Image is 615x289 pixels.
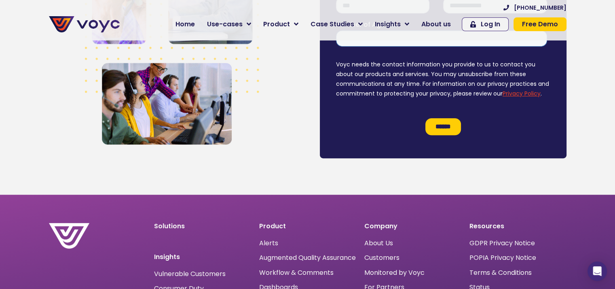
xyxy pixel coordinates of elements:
[154,221,185,231] a: Solutions
[167,168,205,176] a: Privacy Policy
[259,254,356,261] a: Augmented Quality Assurance
[503,5,566,11] a: [PHONE_NUMBER]
[259,223,356,229] p: Product
[175,19,195,29] span: Home
[469,223,566,229] p: Resources
[481,21,500,28] span: Log In
[421,19,451,29] span: About us
[369,16,415,32] a: Insights
[154,271,226,277] a: Vulnerable Customers
[514,17,566,31] a: Free Demo
[522,21,558,28] span: Free Demo
[364,223,461,229] p: Company
[462,17,509,31] a: Log In
[201,16,257,32] a: Use-cases
[304,16,369,32] a: Case Studies
[514,5,566,11] span: [PHONE_NUMBER]
[588,261,607,281] div: Open Intercom Messenger
[154,254,251,260] p: Insights
[107,66,135,75] span: Job title
[311,19,354,29] span: Case Studies
[107,32,127,42] span: Phone
[263,19,290,29] span: Product
[207,19,243,29] span: Use-cases
[375,19,401,29] span: Insights
[257,16,304,32] a: Product
[49,16,120,32] img: voyc-full-logo
[415,16,457,32] a: About us
[169,16,201,32] a: Home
